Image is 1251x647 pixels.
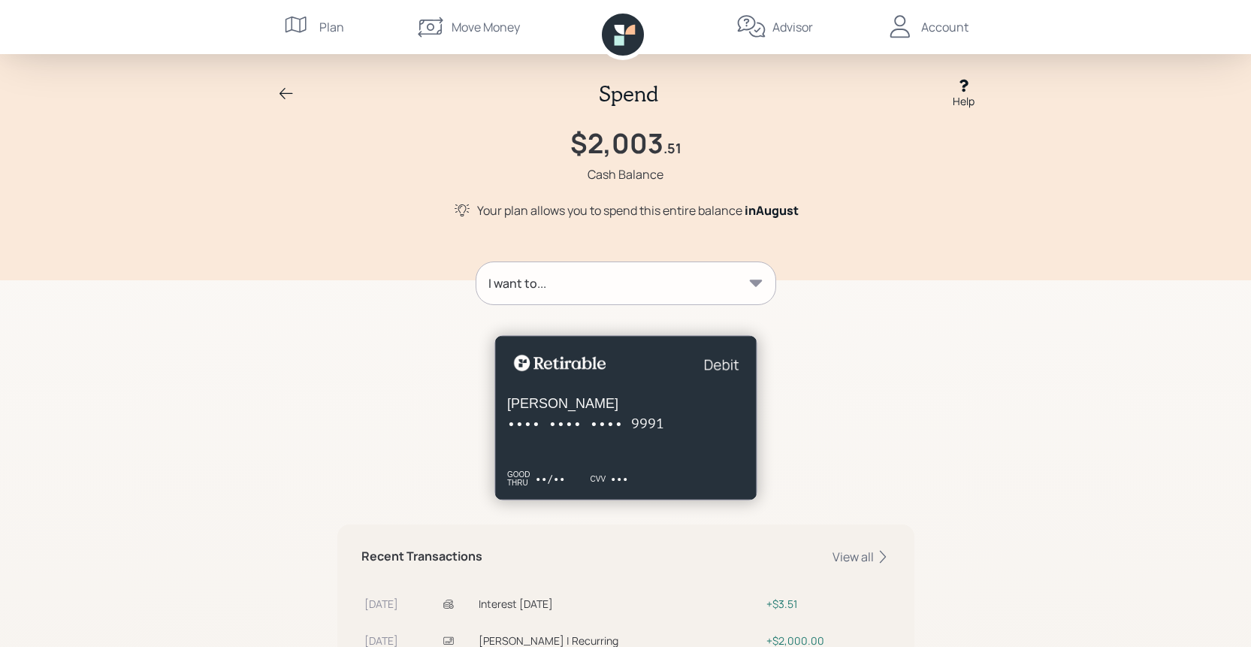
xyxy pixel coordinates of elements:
h4: .51 [663,141,681,157]
div: Move Money [452,18,520,36]
div: Account [921,18,968,36]
h5: Recent Transactions [361,549,482,564]
h2: Spend [599,81,658,107]
div: Help [953,93,975,109]
div: Plan [319,18,344,36]
div: View all [832,549,890,565]
div: Advisor [772,18,813,36]
div: Cash Balance [588,165,663,183]
span: in August [745,202,799,219]
div: I want to... [488,274,546,292]
div: $3.51 [766,596,887,612]
div: Your plan allows you to spend this entire balance [477,201,799,219]
h1: $2,003 [570,127,663,159]
div: [DATE] [364,596,437,612]
div: Interest [DATE] [479,596,761,612]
